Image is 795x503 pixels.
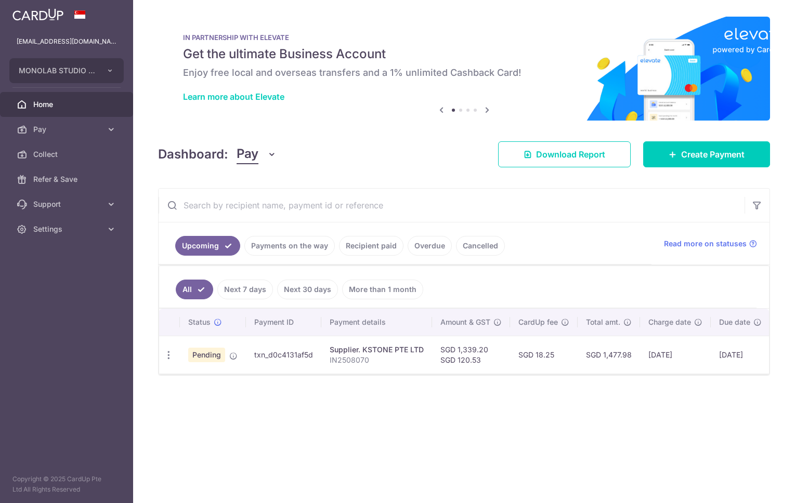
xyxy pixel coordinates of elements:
p: IN PARTNERSHIP WITH ELEVATE [183,33,745,42]
a: Overdue [408,236,452,256]
img: Renovation banner [158,17,770,121]
a: Payments on the way [244,236,335,256]
span: Create Payment [681,148,745,161]
h4: Dashboard: [158,145,228,164]
img: CardUp [12,8,63,21]
a: Next 30 days [277,280,338,299]
a: Upcoming [175,236,240,256]
span: Amount & GST [440,317,490,327]
td: txn_d0c4131af5d [246,336,321,374]
button: MONOLAB STUDIO PTE. LTD. [9,58,124,83]
td: SGD 1,339.20 SGD 120.53 [432,336,510,374]
span: Pay [237,144,258,164]
a: Recipient paid [339,236,403,256]
a: More than 1 month [342,280,423,299]
th: Payment details [321,309,432,336]
div: Supplier. KSTONE PTE LTD [330,345,424,355]
span: Due date [719,317,750,327]
td: [DATE] [711,336,770,374]
span: Charge date [648,317,691,327]
span: CardUp fee [518,317,558,327]
td: SGD 18.25 [510,336,578,374]
a: Create Payment [643,141,770,167]
p: IN2508070 [330,355,424,365]
input: Search by recipient name, payment id or reference [159,189,745,222]
a: Read more on statuses [664,239,757,249]
td: [DATE] [640,336,711,374]
span: Settings [33,224,102,234]
span: Download Report [536,148,605,161]
h6: Enjoy free local and overseas transfers and a 1% unlimited Cashback Card! [183,67,745,79]
span: Home [33,99,102,110]
span: Collect [33,149,102,160]
span: Pay [33,124,102,135]
span: MONOLAB STUDIO PTE. LTD. [19,65,96,76]
a: Next 7 days [217,280,273,299]
span: Status [188,317,211,327]
a: Cancelled [456,236,505,256]
a: Download Report [498,141,631,167]
th: Payment ID [246,309,321,336]
span: Total amt. [586,317,620,327]
a: Learn more about Elevate [183,91,284,102]
span: Support [33,199,102,209]
button: Pay [237,144,277,164]
span: Pending [188,348,225,362]
h5: Get the ultimate Business Account [183,46,745,62]
a: All [176,280,213,299]
span: Read more on statuses [664,239,747,249]
span: Refer & Save [33,174,102,184]
p: [EMAIL_ADDRESS][DOMAIN_NAME] [17,36,116,47]
td: SGD 1,477.98 [578,336,640,374]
